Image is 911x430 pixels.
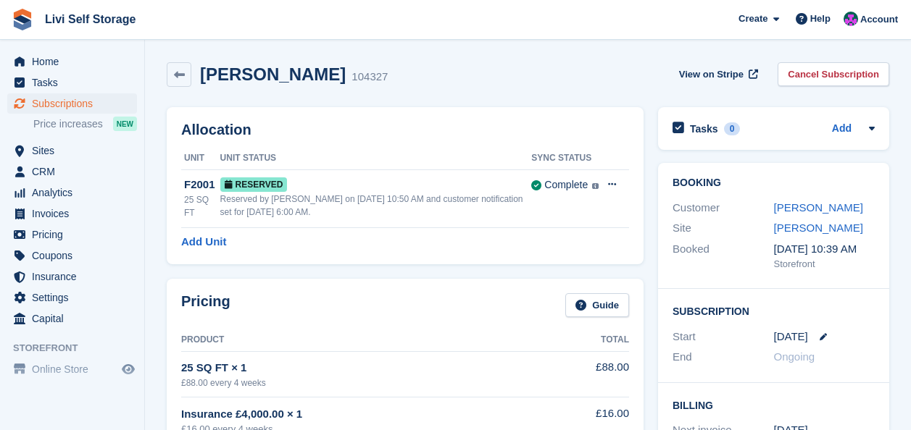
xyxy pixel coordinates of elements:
[181,360,545,376] div: 25 SQ FT × 1
[32,203,119,224] span: Invoices
[673,329,774,345] div: Start
[778,62,889,86] a: Cancel Subscription
[690,122,718,135] h2: Tasks
[32,51,119,72] span: Home
[181,122,629,138] h2: Allocation
[32,93,119,114] span: Subscriptions
[7,72,137,93] a: menu
[673,62,761,86] a: View on Stripe
[7,161,137,182] a: menu
[844,12,858,26] img: Graham Cameron
[32,140,119,161] span: Sites
[7,203,137,224] a: menu
[565,293,629,317] a: Guide
[673,349,774,366] div: End
[7,266,137,287] a: menu
[545,351,629,397] td: £88.00
[7,224,137,245] a: menu
[531,147,599,170] th: Sync Status
[181,234,226,250] a: Add Unit
[13,341,144,355] span: Storefront
[724,122,741,135] div: 0
[181,147,220,170] th: Unit
[545,329,629,352] th: Total
[774,350,815,363] span: Ongoing
[7,140,137,161] a: menu
[7,308,137,329] a: menu
[810,12,831,26] span: Help
[860,12,898,27] span: Account
[673,177,875,189] h2: Booking
[774,257,875,271] div: Storefront
[351,69,388,85] div: 104327
[673,241,774,271] div: Booked
[32,245,119,266] span: Coupons
[32,359,119,379] span: Online Store
[181,376,545,389] div: £88.00 every 4 weeks
[673,220,774,237] div: Site
[7,51,137,72] a: menu
[32,266,119,287] span: Insurance
[181,293,230,317] h2: Pricing
[774,329,808,345] time: 2025-09-13 00:00:00 UTC
[7,359,137,379] a: menu
[7,93,137,114] a: menu
[220,193,532,219] div: Reserved by [PERSON_NAME] on [DATE] 10:50 AM and customer notification set for [DATE] 6:00 AM.
[673,397,875,412] h2: Billing
[220,177,288,192] span: Reserved
[181,329,545,352] th: Product
[544,177,588,193] div: Complete
[32,287,119,308] span: Settings
[200,64,346,84] h2: [PERSON_NAME]
[679,67,744,82] span: View on Stripe
[32,224,119,245] span: Pricing
[184,193,220,219] div: 25 SQ FT
[120,361,137,378] a: Preview store
[739,12,768,26] span: Create
[673,303,875,318] h2: Subscription
[673,200,774,216] div: Customer
[32,161,119,182] span: CRM
[181,406,545,423] div: Insurance £4,000.00 × 1
[113,117,137,131] div: NEW
[12,9,33,30] img: stora-icon-8386f47178a22dfd0bd8f6a31ec36ba5ce8667c1dd55bd0f319d3a0aa187defe.svg
[774,201,863,214] a: [PERSON_NAME]
[39,7,141,31] a: Livi Self Storage
[774,241,875,258] div: [DATE] 10:39 AM
[774,222,863,234] a: [PERSON_NAME]
[592,183,599,190] img: icon-info-grey-7440780725fd019a000dd9b08b2336e03edf1995a4989e88bcd33f0948082b44.svg
[32,72,119,93] span: Tasks
[832,121,852,138] a: Add
[32,182,119,203] span: Analytics
[220,147,532,170] th: Unit Status
[7,245,137,266] a: menu
[33,116,137,132] a: Price increases NEW
[7,182,137,203] a: menu
[33,117,103,131] span: Price increases
[7,287,137,308] a: menu
[32,308,119,329] span: Capital
[184,177,220,193] div: F2001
